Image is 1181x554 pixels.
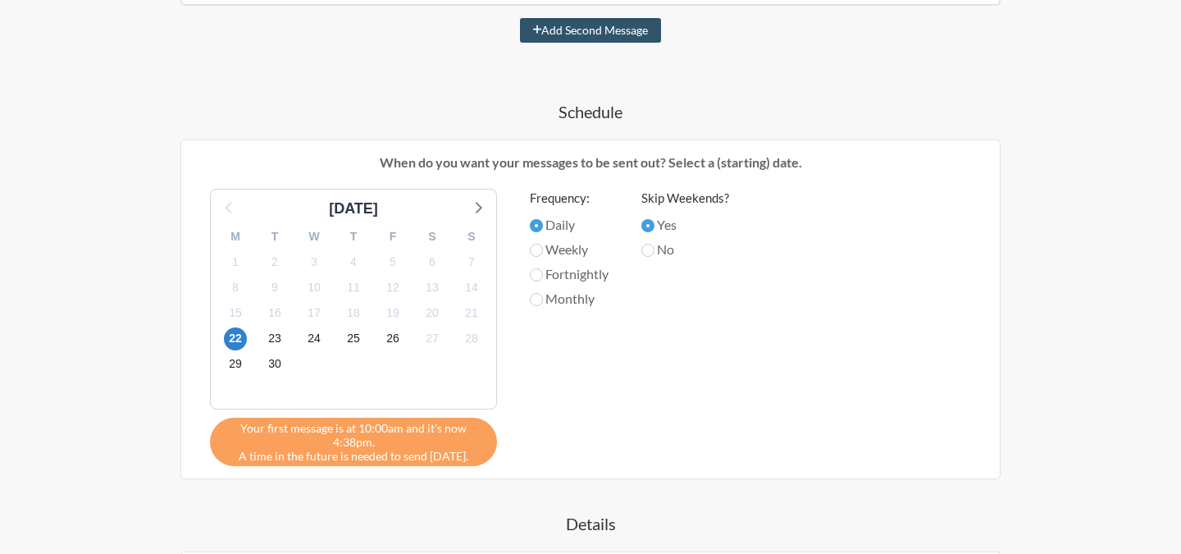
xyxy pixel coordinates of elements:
span: Wednesday 22 October 2025 [224,327,247,350]
span: Saturday 4 October 2025 [342,250,365,273]
span: Wednesday 29 October 2025 [224,353,247,376]
span: Tuesday 21 October 2025 [460,302,483,325]
span: Tuesday 28 October 2025 [460,327,483,350]
div: S [452,224,491,250]
label: Monthly [530,289,609,309]
span: Friday 10 October 2025 [303,276,326,299]
label: Frequency: [530,189,609,208]
span: Monday 20 October 2025 [421,302,444,325]
span: Monday 6 October 2025 [421,250,444,273]
span: Sunday 5 October 2025 [381,250,404,273]
div: A time in the future is needed to send [DATE]. [210,418,497,466]
div: T [255,224,294,250]
span: Thursday 16 October 2025 [263,302,286,325]
h4: Details [115,512,1066,535]
span: Your first message is at 10:00am and it's now 4:38pm. [222,421,485,449]
span: Tuesday 7 October 2025 [460,250,483,273]
span: Tuesday 14 October 2025 [460,276,483,299]
label: Yes [641,215,729,235]
span: Sunday 12 October 2025 [381,276,404,299]
input: Weekly [530,244,543,257]
span: Thursday 2 October 2025 [263,250,286,273]
span: Saturday 18 October 2025 [342,302,365,325]
label: Fortnightly [530,264,609,284]
span: Saturday 11 October 2025 [342,276,365,299]
span: Thursday 9 October 2025 [263,276,286,299]
span: Monday 27 October 2025 [421,327,444,350]
span: Friday 3 October 2025 [303,250,326,273]
input: Fortnightly [530,268,543,282]
span: Friday 24 October 2025 [303,327,326,350]
h4: Schedule [115,100,1066,123]
label: Daily [530,215,609,235]
label: No [641,240,729,259]
input: Yes [641,219,654,232]
div: W [294,224,334,250]
span: Thursday 23 October 2025 [263,327,286,350]
div: F [373,224,413,250]
span: Friday 17 October 2025 [303,302,326,325]
span: Wednesday 15 October 2025 [224,302,247,325]
div: S [413,224,452,250]
span: Thursday 30 October 2025 [263,353,286,376]
span: Saturday 25 October 2025 [342,327,365,350]
span: Wednesday 8 October 2025 [224,276,247,299]
span: Sunday 26 October 2025 [381,327,404,350]
label: Weekly [530,240,609,259]
button: Add Second Message [520,18,662,43]
div: M [216,224,255,250]
input: No [641,244,654,257]
div: T [334,224,373,250]
div: [DATE] [322,198,385,220]
span: Sunday 19 October 2025 [381,302,404,325]
input: Daily [530,219,543,232]
span: Monday 13 October 2025 [421,276,444,299]
p: When do you want your messages to be sent out? Select a (starting) date. [194,153,987,172]
label: Skip Weekends? [641,189,729,208]
span: Wednesday 1 October 2025 [224,250,247,273]
input: Monthly [530,293,543,306]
